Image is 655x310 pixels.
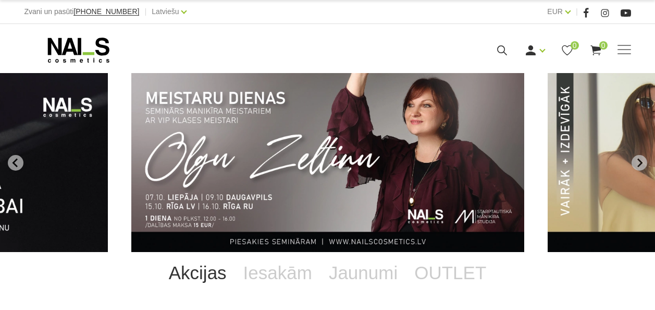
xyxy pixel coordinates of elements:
[144,5,146,18] span: |
[320,252,406,294] a: Jaunumi
[576,5,578,18] span: |
[589,44,602,57] a: 0
[73,7,139,16] span: [PHONE_NUMBER]
[571,41,579,50] span: 0
[131,73,524,252] li: 1 of 13
[160,252,235,294] a: Akcijas
[547,5,563,18] a: EUR
[632,155,647,171] button: Next slide
[561,44,574,57] a: 0
[8,155,23,171] button: Go to last slide
[235,252,320,294] a: Iesakām
[73,8,139,16] a: [PHONE_NUMBER]
[152,5,179,18] a: Latviešu
[599,41,608,50] span: 0
[24,5,139,18] div: Zvani un pasūti
[406,252,495,294] a: OUTLET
